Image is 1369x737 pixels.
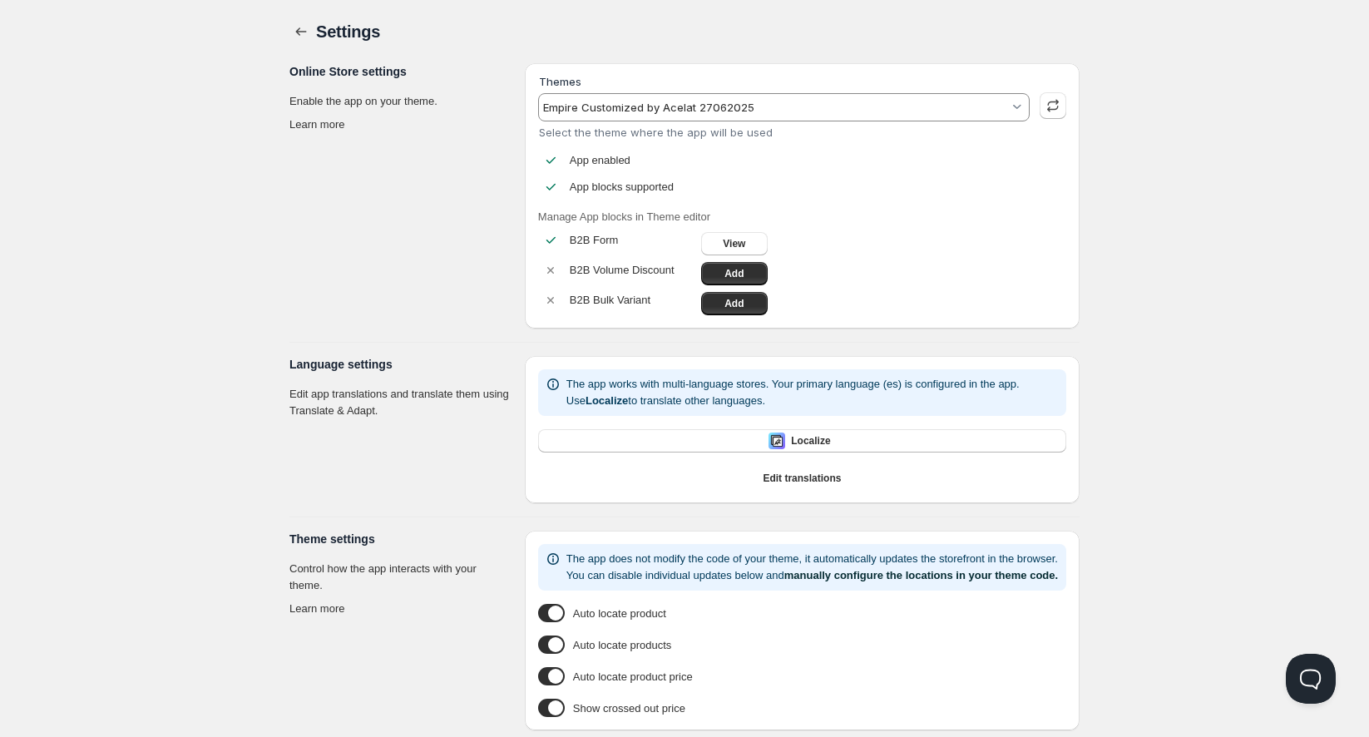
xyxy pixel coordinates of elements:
p: Edit app translations and translate them using Translate & Adapt. [289,386,512,419]
label: Themes [539,75,581,88]
p: The app works with multi-language stores. Your primary language (es) is configured in the app. Us... [566,376,1020,409]
p: Enable the app on your theme. [289,93,512,110]
span: Auto locate product price [573,669,693,685]
p: Manage App blocks in Theme editor [538,209,1066,225]
p: App enabled [570,152,630,169]
div: Select the theme where the app will be used [539,126,1030,139]
a: View [701,232,768,255]
span: Add [724,297,744,310]
h3: Online Store settings [289,63,512,80]
button: Edit translations [538,467,1066,490]
span: Auto locate product [573,606,666,622]
p: The app does not modify the code of your theme, it automatically updates the storefront in the br... [566,551,1060,584]
a: Add [701,262,768,285]
span: Auto locate products [573,637,672,654]
a: Learn more [289,602,344,615]
a: manually configure the locations in your theme code. [784,569,1058,581]
iframe: Help Scout Beacon - Open [1286,654,1336,704]
a: Add [701,292,768,315]
p: B2B Bulk Variant [570,292,694,309]
span: Show crossed out price [573,700,685,717]
a: Learn more [289,118,344,131]
p: B2B Volume Discount [570,262,694,279]
b: Localize [586,394,628,407]
span: Settings [316,22,380,41]
span: View [723,237,745,250]
span: Localize [791,434,830,448]
button: LocalizeLocalize [538,429,1066,453]
p: App blocks supported [570,179,674,195]
h3: Theme settings [289,531,512,547]
span: Edit translations [763,472,841,485]
img: Localize [769,433,785,449]
span: Add [724,267,744,280]
p: B2B Form [570,232,694,249]
h3: Language settings [289,356,512,373]
p: Control how the app interacts with your theme. [289,561,512,594]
